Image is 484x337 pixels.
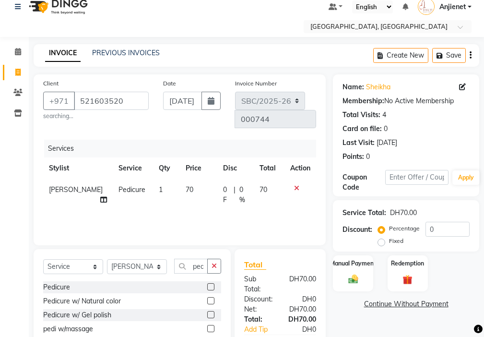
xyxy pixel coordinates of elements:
[284,157,316,179] th: Action
[43,310,111,320] div: Pedicure w/ Gel polish
[345,274,361,285] img: _cash.svg
[113,157,153,179] th: Service
[159,185,163,194] span: 1
[43,324,93,334] div: pedi w/massage
[45,45,81,62] a: INVOICE
[43,296,121,306] div: Pedicure w/ Natural color
[342,138,375,148] div: Last Visit:
[366,152,370,162] div: 0
[163,79,176,88] label: Date
[439,2,466,12] span: Anjienet
[43,157,113,179] th: Stylist
[389,237,403,245] label: Fixed
[74,92,149,110] input: Search by Name/Mobile/Email/Code
[239,185,248,205] span: 0 %
[174,259,208,274] input: Search or Scan
[244,260,266,270] span: Total
[260,185,267,194] span: 70
[342,124,382,134] div: Card on file:
[382,110,386,120] div: 4
[180,157,217,179] th: Price
[287,325,323,335] div: DH0
[385,170,449,185] input: Enter Offer / Coupon Code
[118,185,145,194] span: Pedicure
[342,110,380,120] div: Total Visits:
[186,185,193,194] span: 70
[342,208,386,218] div: Service Total:
[384,124,388,134] div: 0
[342,96,470,106] div: No Active Membership
[43,92,75,110] button: +971
[452,170,480,185] button: Apply
[280,314,323,325] div: DH70.00
[237,304,280,314] div: Net:
[391,259,424,268] label: Redemption
[43,112,149,120] small: searching...
[92,48,160,57] a: PREVIOUS INVOICES
[234,185,236,205] span: |
[43,79,59,88] label: Client
[342,172,385,193] div: Coupon Code
[390,208,417,218] div: DH70.00
[280,304,323,314] div: DH70.00
[342,152,364,162] div: Points:
[280,294,323,304] div: DH0
[49,185,103,194] span: [PERSON_NAME]
[237,325,287,335] a: Add Tip
[237,274,280,294] div: Sub Total:
[366,82,390,92] a: Sheikha
[342,225,372,235] div: Discount:
[153,157,180,179] th: Qty
[373,48,428,63] button: Create New
[44,140,323,157] div: Services
[237,294,280,304] div: Discount:
[223,185,230,205] span: 0 F
[389,224,420,233] label: Percentage
[330,259,376,268] label: Manual Payment
[342,82,364,92] div: Name:
[237,314,280,325] div: Total:
[254,157,284,179] th: Total
[235,79,277,88] label: Invoice Number
[342,96,384,106] div: Membership:
[217,157,254,179] th: Disc
[43,282,70,292] div: Pedicure
[335,299,477,309] a: Continue Without Payment
[280,274,323,294] div: DH70.00
[400,274,415,286] img: _gift.svg
[377,138,397,148] div: [DATE]
[432,48,466,63] button: Save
